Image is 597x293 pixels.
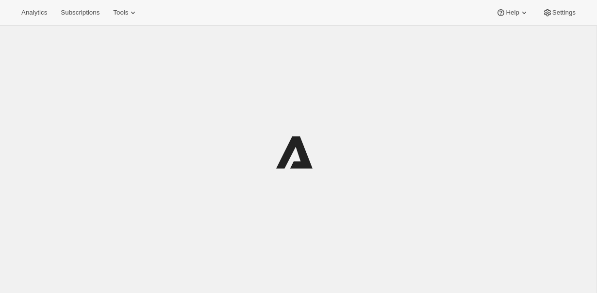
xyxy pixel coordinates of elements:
[552,9,576,17] span: Settings
[55,6,105,19] button: Subscriptions
[506,9,519,17] span: Help
[537,6,581,19] button: Settings
[16,6,53,19] button: Analytics
[490,6,534,19] button: Help
[21,9,47,17] span: Analytics
[61,9,99,17] span: Subscriptions
[113,9,128,17] span: Tools
[107,6,144,19] button: Tools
